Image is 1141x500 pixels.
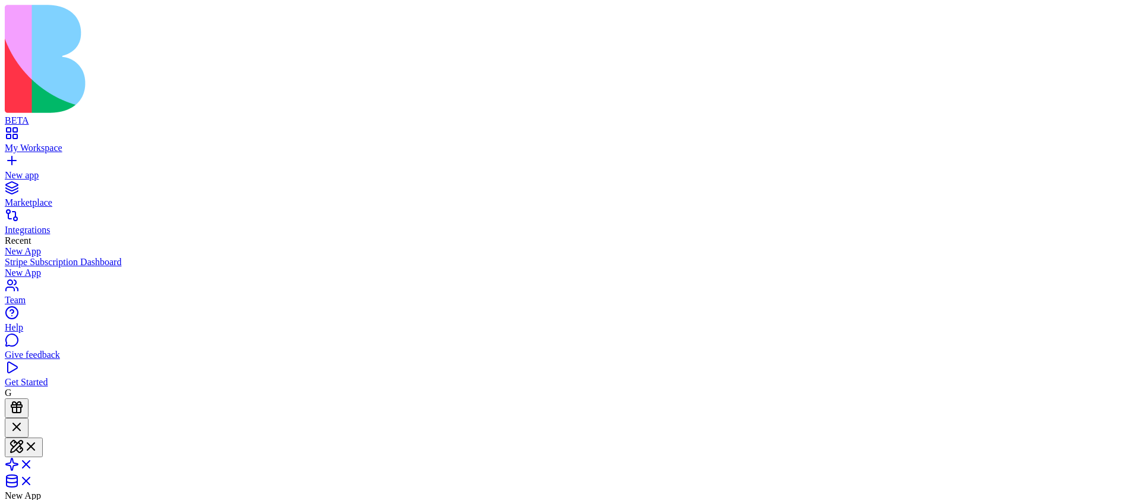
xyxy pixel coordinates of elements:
div: Marketplace [5,197,1136,208]
a: BETA [5,105,1136,126]
div: Help [5,322,1136,333]
div: My Workspace [5,143,1136,153]
span: G [5,388,12,398]
a: My Workspace [5,132,1136,153]
a: New App [5,246,1136,257]
div: Integrations [5,225,1136,235]
a: New App [5,268,1136,278]
span: Recent [5,235,31,246]
a: Team [5,284,1136,306]
a: Stripe Subscription Dashboard [5,257,1136,268]
a: Integrations [5,214,1136,235]
div: BETA [5,115,1136,126]
a: Get Started [5,366,1136,388]
div: New app [5,170,1136,181]
div: Team [5,295,1136,306]
a: Help [5,312,1136,333]
a: Give feedback [5,339,1136,360]
div: Get Started [5,377,1136,388]
img: logo [5,5,483,113]
a: New app [5,159,1136,181]
a: Marketplace [5,187,1136,208]
div: Give feedback [5,350,1136,360]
